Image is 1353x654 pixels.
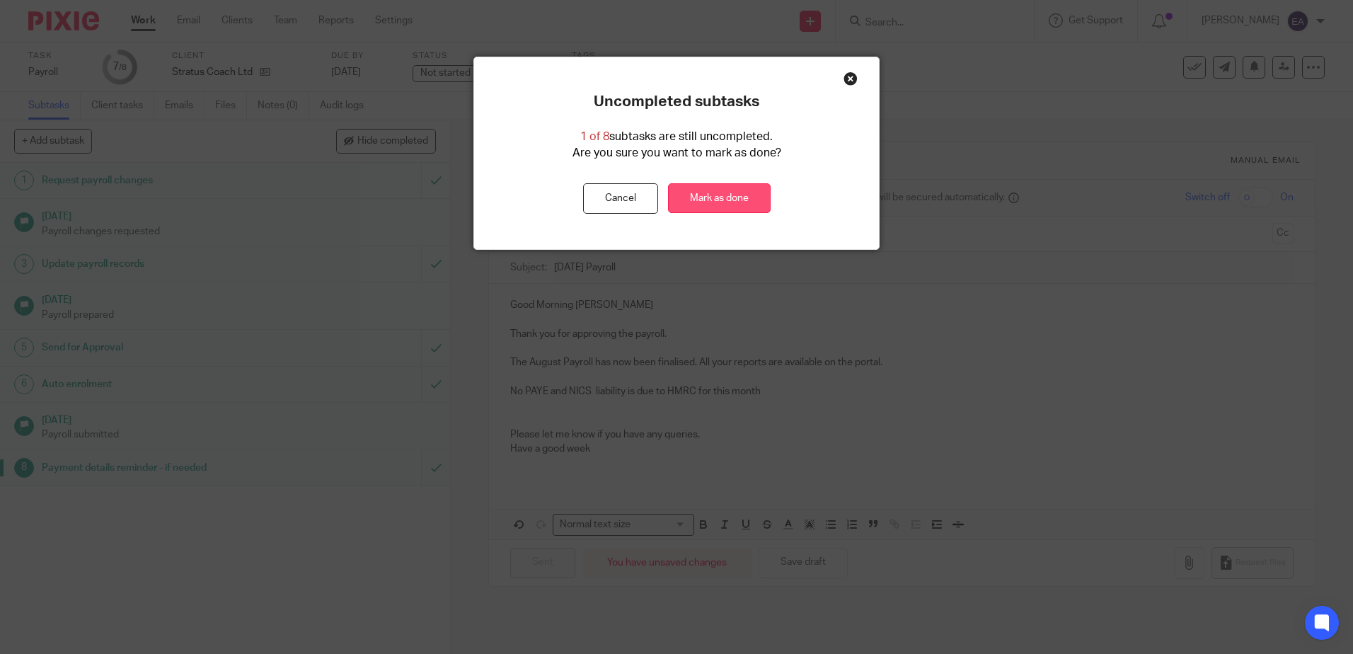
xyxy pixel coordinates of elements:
[668,183,771,214] a: Mark as done
[594,93,759,111] p: Uncompleted subtasks
[844,71,858,86] div: Close this dialog window
[580,129,773,145] p: subtasks are still uncompleted.
[580,131,609,142] span: 1 of 8
[583,183,658,214] button: Cancel
[572,145,781,161] p: Are you sure you want to mark as done?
